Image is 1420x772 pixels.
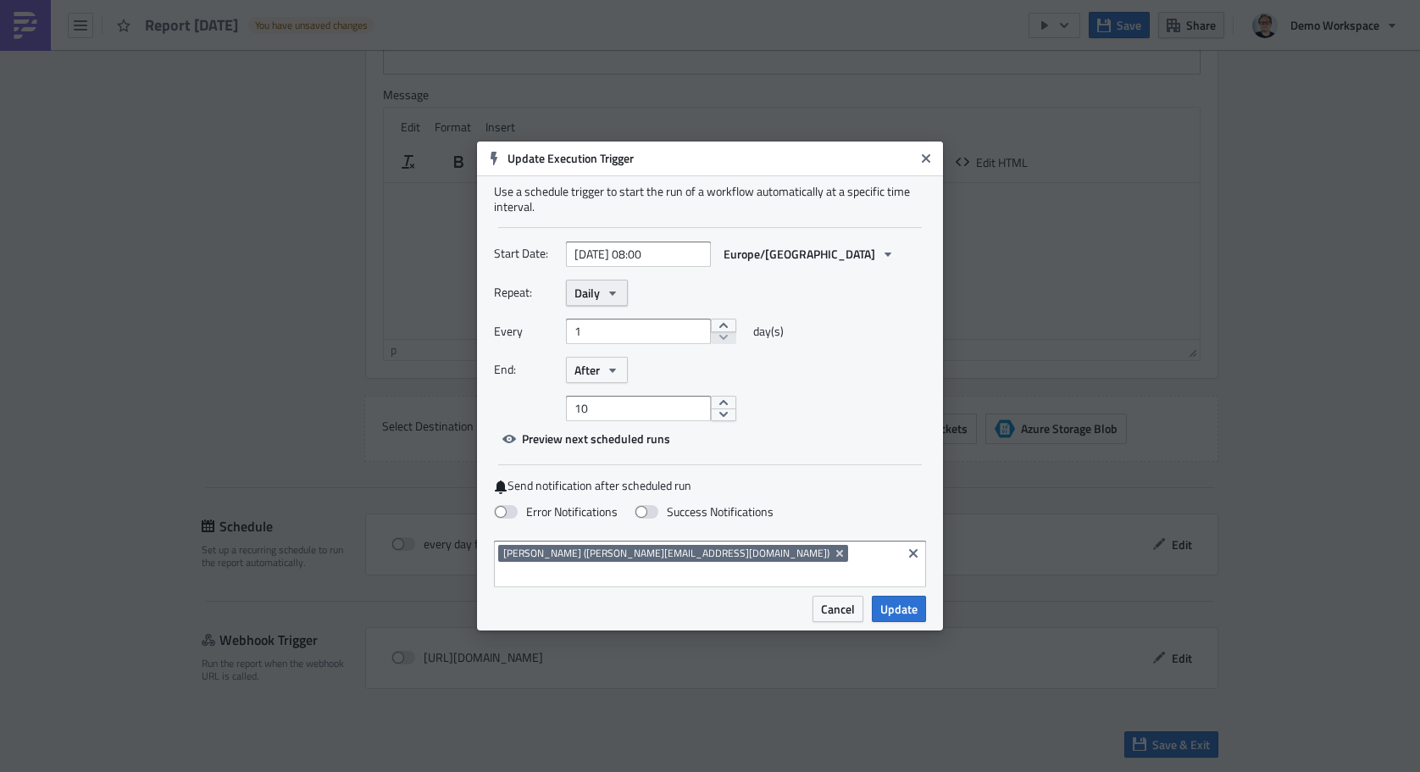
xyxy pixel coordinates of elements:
body: Rich Text Area. Press ALT-0 for help. [7,7,809,20]
button: Preview next scheduled runs [494,425,679,452]
div: Use a schedule trigger to start the run of a workflow automatically at a specific time interval. [494,184,926,214]
button: Europe/[GEOGRAPHIC_DATA] [715,241,903,267]
span: [PERSON_NAME] ([PERSON_NAME][EMAIL_ADDRESS][DOMAIN_NAME]) [503,547,829,560]
label: Error Notifications [494,504,618,519]
button: increment [711,319,736,332]
span: Daily [574,284,600,302]
span: Cancel [821,600,855,618]
button: decrement [711,331,736,345]
button: decrement [711,408,736,422]
button: After [566,357,628,383]
button: Daily [566,280,628,306]
h6: Update Execution Trigger [508,151,914,166]
span: Preview next scheduled runs [522,430,670,447]
label: Start Date: [494,241,557,266]
button: Clear selected items [903,543,924,564]
button: Close [913,146,939,171]
label: End: [494,357,557,382]
label: Success Notifications [635,504,774,519]
span: day(s) [753,319,784,344]
button: increment [711,396,736,409]
button: Cancel [813,596,863,622]
span: Europe/[GEOGRAPHIC_DATA] [724,245,875,263]
button: Remove Tag [833,545,848,562]
span: Update [880,600,918,618]
label: Every [494,319,557,344]
label: Send notification after scheduled run [494,478,926,494]
input: YYYY-MM-DD HH:mm [566,242,711,267]
button: Update [872,596,926,622]
label: Repeat: [494,280,557,305]
span: After [574,361,600,379]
